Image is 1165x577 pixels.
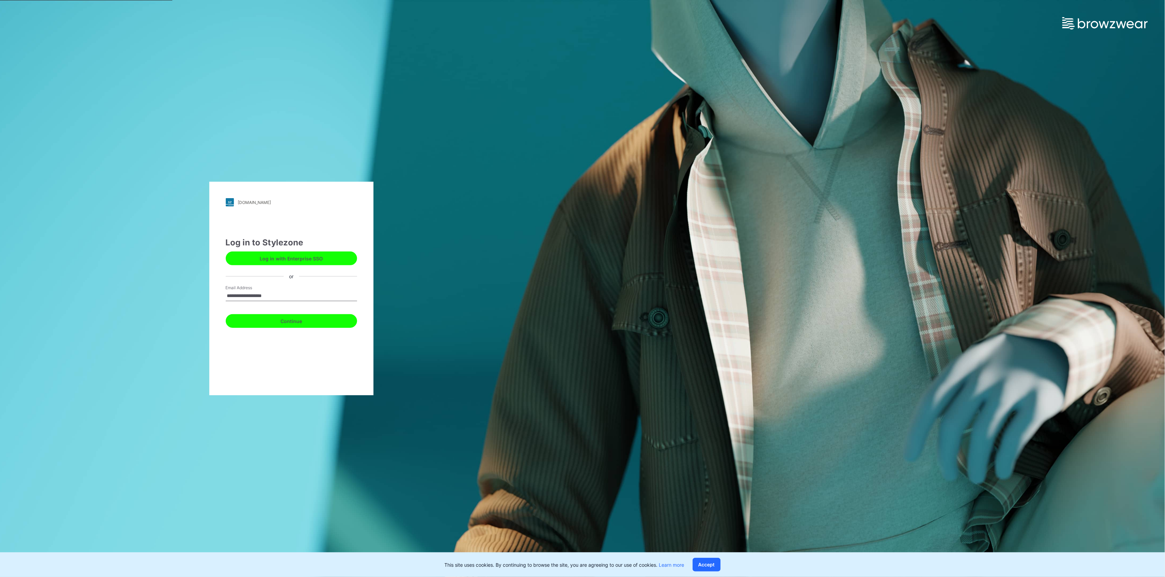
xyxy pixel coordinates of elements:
a: [DOMAIN_NAME] [226,198,357,206]
img: stylezone-logo.562084cfcfab977791bfbf7441f1a819.svg [226,198,234,206]
img: browzwear-logo.e42bd6dac1945053ebaf764b6aa21510.svg [1062,17,1148,29]
button: Log in with Enterprise SSO [226,252,357,265]
button: Accept [693,558,721,572]
div: Log in to Stylezone [226,236,357,249]
div: [DOMAIN_NAME] [238,200,271,205]
a: Learn more [659,562,684,568]
p: This site uses cookies. By continuing to browse the site, you are agreeing to our use of cookies. [445,561,684,568]
div: or [284,273,299,280]
button: Continue [226,314,357,328]
label: Email Address [226,285,274,291]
